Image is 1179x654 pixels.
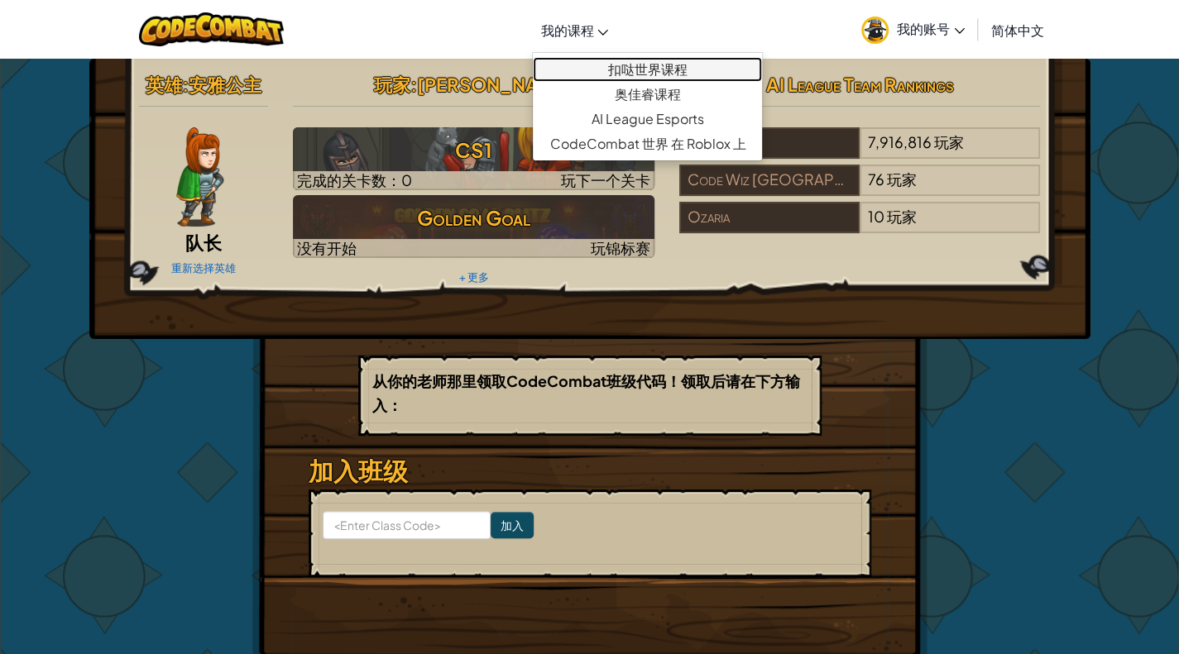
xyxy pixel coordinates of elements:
[293,127,654,190] img: CS1
[182,73,189,96] span: :
[533,82,762,107] a: 奥佳睿课程
[766,73,954,96] span: AI League Team Rankings
[293,127,654,190] a: 玩下一个关卡
[868,207,884,226] span: 10
[991,21,1044,39] span: 简体中文
[853,3,973,55] a: 我的账号
[679,165,860,196] div: Code Wiz [GEOGRAPHIC_DATA], [GEOGRAPHIC_DATA]
[139,12,284,46] img: CodeCombat logo
[861,17,889,44] img: avatar
[410,73,417,96] span: :
[323,511,491,539] input: <Enter Class Code>
[868,169,884,189] span: 76
[561,170,650,189] span: 玩下一个关卡
[176,127,223,227] img: captain-pose.png
[293,195,654,258] a: Golden Goal没有开始玩锦标赛
[591,238,650,257] span: 玩锦标赛
[679,180,1041,199] a: Code Wiz [GEOGRAPHIC_DATA], [GEOGRAPHIC_DATA]76玩家
[293,195,654,258] img: Golden Goal
[887,207,917,226] span: 玩家
[374,73,410,96] span: 玩家
[868,132,932,151] span: 7,916,816
[532,7,616,52] a: 我的课程
[293,199,654,236] h3: Golden Goal
[533,107,762,131] a: AI League Esports
[171,261,236,274] a: 重新选择英雄
[293,131,654,169] h3: CS1
[185,231,222,254] span: 队长
[679,143,1041,162] a: 世界7,916,816玩家
[540,21,593,39] span: 我的课程
[146,73,182,96] span: 英雄
[189,73,261,96] span: 安雅公主
[372,371,800,414] b: 从你的老师那里领取CodeCombat班级代码！领取后请在下方输入：
[533,57,762,82] a: 扣哒世界课程
[983,7,1052,52] a: 简体中文
[679,127,860,159] div: 世界
[491,512,534,538] input: 加入
[934,132,964,151] span: 玩家
[679,217,1041,236] a: Ozaria10玩家
[309,452,871,489] h3: 加入班级
[458,270,488,284] a: + 更多
[679,202,860,233] div: Ozaria
[533,131,762,156] a: CodeCombat 世界 在 Roblox 上
[297,170,412,189] span: 完成的关卡数：0
[297,238,357,257] span: 没有开始
[897,20,965,37] span: 我的账号
[417,73,573,96] span: [PERSON_NAME]
[887,169,917,189] span: 玩家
